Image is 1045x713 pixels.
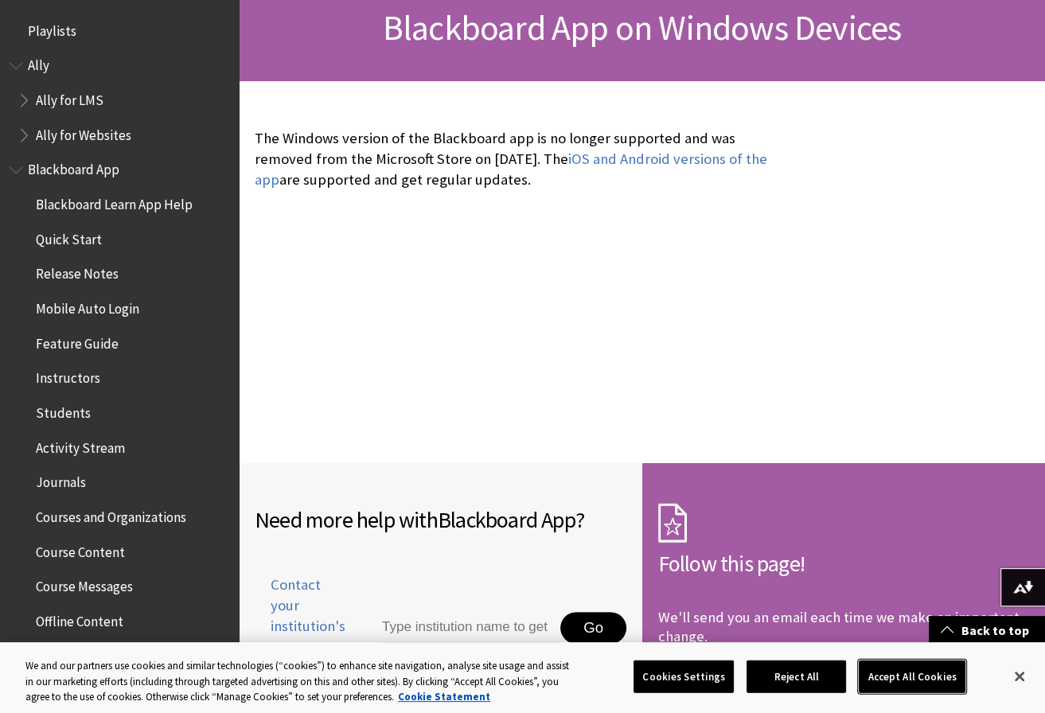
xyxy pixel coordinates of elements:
span: Feature Guide [36,330,119,352]
span: Blackboard Learn App Help [36,191,193,212]
span: Courses and Organizations [36,504,186,525]
span: Instructors [36,365,100,387]
nav: Book outline for Playlists [10,18,229,45]
span: Quick Start [36,226,102,247]
span: Ally for LMS [36,87,103,108]
a: Contact your institution's support desk [255,575,345,698]
span: Offline Content [36,608,123,629]
span: Ally [28,53,49,74]
span: Activity Stream [36,434,125,456]
a: More information about your privacy, opens in a new tab [398,690,490,703]
span: Blackboard App on Windows Devices [383,6,902,49]
nav: Book outline for Anthology Ally Help [10,53,229,149]
span: Release Notes [36,261,119,282]
span: Journals [36,469,86,491]
input: Type institution name to get support [382,612,560,644]
a: Back to top [929,616,1045,645]
button: Accept All Cookies [859,660,965,693]
span: Course Messages [36,574,133,595]
span: Blackboard App [28,157,119,178]
button: Go [560,612,626,644]
span: Students [36,399,91,421]
p: We'll send you an email each time we make an important change. [658,608,1020,645]
span: Mobile Auto Login [36,295,139,317]
span: Playlists [28,18,76,39]
button: Cookies Settings [634,660,734,693]
span: Contact your institution's support desk [255,575,345,679]
a: iOS and Android versions of the app [255,150,767,189]
button: Close [1002,659,1037,694]
button: Reject All [747,660,846,693]
img: Subscription Icon [658,503,687,543]
h2: Need more help with ? [255,503,641,536]
span: Ally for Websites [36,122,131,143]
span: Course Content [36,539,125,560]
h2: Follow this page! [658,547,1030,580]
div: We and our partners use cookies and similar technologies (“cookies”) to enhance site navigation, ... [25,658,575,705]
p: The Windows version of the Blackboard app is no longer supported and was removed from the Microso... [255,128,793,191]
span: Blackboard App [438,505,575,534]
